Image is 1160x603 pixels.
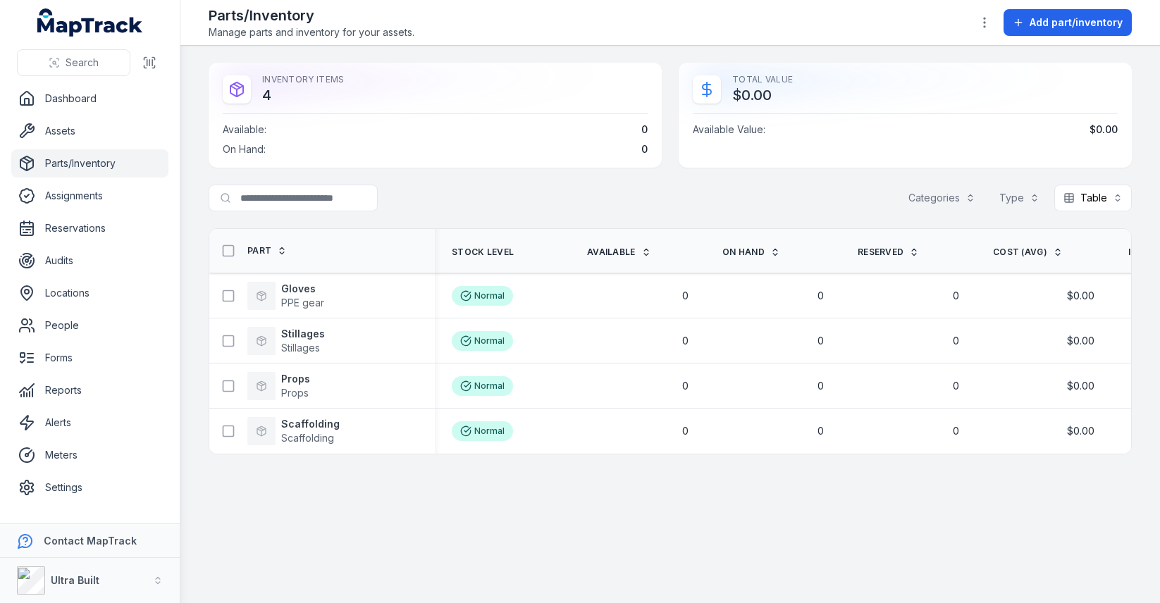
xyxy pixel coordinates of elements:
span: 0 [817,289,824,303]
a: StillagesStillages [247,327,325,355]
a: Reservations [11,214,168,242]
span: 0 [953,424,959,438]
span: On hand [722,247,765,258]
span: 0 [641,123,648,137]
a: Locations [11,279,168,307]
a: On hand [722,247,780,258]
span: Manage parts and inventory for your assets. [209,25,414,39]
a: Parts/Inventory [11,149,168,178]
span: Cost (avg) [993,247,1047,258]
span: $0.00 [1067,289,1094,303]
span: $0.00 [1067,334,1094,348]
span: Props [281,387,309,399]
span: Search [66,56,99,70]
div: Normal [452,421,513,441]
button: Table [1054,185,1132,211]
div: Normal [452,286,513,306]
div: Normal [452,376,513,396]
strong: Props [281,372,310,386]
a: Available [587,247,651,258]
button: Search [17,49,130,76]
strong: Ultra Built [51,574,99,586]
div: Normal [452,331,513,351]
span: Scaffolding [281,432,334,444]
span: 0 [953,379,959,393]
a: Part [247,245,287,256]
strong: Stillages [281,327,325,341]
span: Stillages [281,342,320,354]
span: Available Value : [693,123,765,137]
span: Add part/inventory [1030,15,1123,30]
span: Reserved [858,247,903,258]
a: Assets [11,117,168,145]
span: 0 [682,334,689,348]
span: Available [587,247,636,258]
span: 0 [682,424,689,438]
span: Part [247,245,271,256]
button: Type [990,185,1049,211]
span: PPE gear [281,297,324,309]
a: Meters [11,441,168,469]
span: 0 [682,289,689,303]
a: Settings [11,473,168,502]
span: 0 [817,379,824,393]
strong: Gloves [281,282,324,296]
span: 0 [817,424,824,438]
span: $0.00 [1090,123,1118,137]
a: Forms [11,344,168,372]
span: 0 [641,142,648,156]
span: $0.00 [1067,379,1094,393]
strong: Contact MapTrack [44,535,137,547]
a: Alerts [11,409,168,437]
a: Reports [11,376,168,404]
span: 0 [682,379,689,393]
span: Available : [223,123,266,137]
a: MapTrack [37,8,143,37]
button: Add part/inventory [1004,9,1132,36]
span: 0 [953,289,959,303]
a: Audits [11,247,168,275]
span: 0 [953,334,959,348]
a: ScaffoldingScaffolding [247,417,340,445]
a: Reserved [858,247,919,258]
a: Assignments [11,182,168,210]
a: People [11,311,168,340]
span: $0.00 [1067,424,1094,438]
a: Cost (avg) [993,247,1063,258]
span: Stock Level [452,247,514,258]
a: Dashboard [11,85,168,113]
span: On Hand : [223,142,266,156]
strong: Scaffolding [281,417,340,431]
a: GlovesPPE gear [247,282,324,310]
span: 0 [817,334,824,348]
h2: Parts/Inventory [209,6,414,25]
a: PropsProps [247,372,310,400]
